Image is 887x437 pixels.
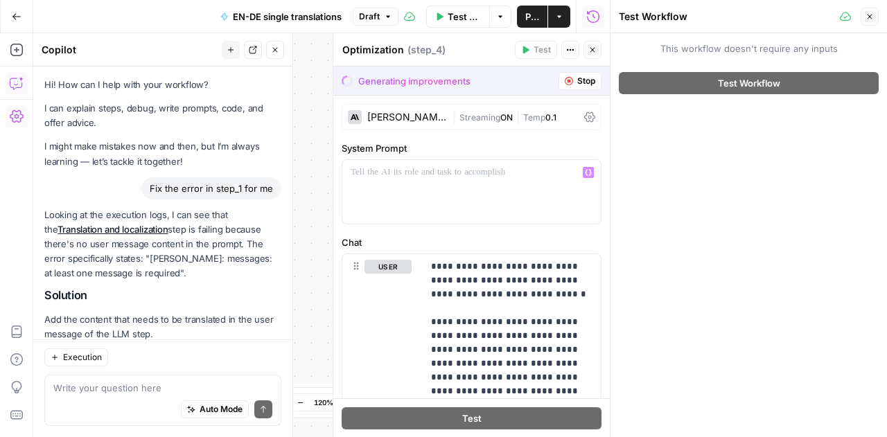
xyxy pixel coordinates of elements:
[342,235,601,249] label: Chat
[212,6,350,28] button: EN-DE single translations
[233,10,342,24] span: EN-DE single translations
[500,112,513,123] span: ON
[459,112,500,123] span: Streaming
[453,109,459,123] span: |
[181,400,249,418] button: Auto Mode
[577,75,595,87] span: Stop
[44,289,281,302] h2: Solution
[44,208,281,281] p: Looking at the execution logs, I can see that the step is failing because there's no user message...
[342,141,601,155] label: System Prompt
[426,6,490,28] button: Test Workflow
[517,6,547,28] button: Publish
[141,177,281,199] div: Fix the error in step_1 for me
[619,72,879,94] button: Test Workflow
[525,10,539,24] span: Publish
[359,10,380,23] span: Draft
[448,10,482,24] span: Test Workflow
[513,109,523,123] span: |
[619,42,879,55] span: This workflow doesn't require any inputs
[545,112,556,123] span: 0.1
[523,112,545,123] span: Temp
[407,43,446,57] span: ( step_4 )
[358,74,471,88] div: Generating improvements
[718,76,780,90] span: Test Workflow
[365,260,412,274] button: user
[42,43,218,57] div: Copilot
[44,348,108,366] button: Execution
[353,8,398,26] button: Draft
[342,43,404,57] textarea: Optimization
[314,397,333,408] span: 120%
[342,407,601,429] button: Test
[63,351,102,364] span: Execution
[515,41,557,59] button: Test
[44,78,281,92] p: Hi! How can I help with your workflow?
[559,72,601,90] button: Stop
[462,411,482,425] span: Test
[44,312,281,341] p: Add the content that needs to be translated in the user message of the LLM step.
[44,139,281,168] p: I might make mistakes now and then, but I’m always learning — let’s tackle it together!
[534,44,551,56] span: Test
[367,112,447,122] div: [PERSON_NAME] 4
[200,403,243,416] span: Auto Mode
[58,224,168,235] a: Translation and localization
[44,101,281,130] p: I can explain steps, debug, write prompts, code, and offer advice.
